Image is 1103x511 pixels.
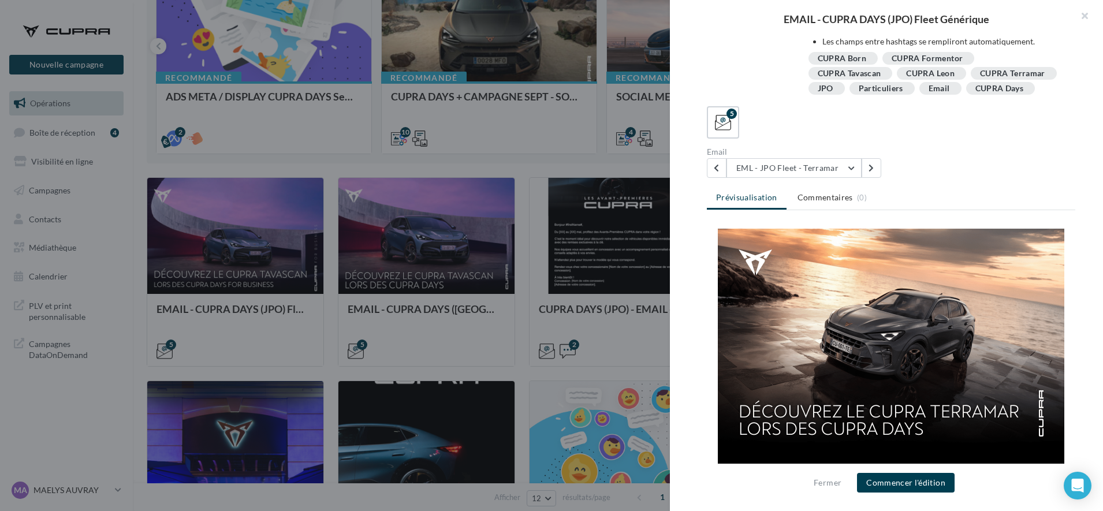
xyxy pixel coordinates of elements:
[822,36,1067,47] li: Les champs entre hashtags se rempliront automatiquement.
[688,14,1085,24] div: EMAIL - CUPRA DAYS (JPO) Fleet Générique
[726,158,862,178] button: EML - JPO Fleet - Terramar
[20,234,51,244] span: Bonjour
[726,109,737,119] div: 5
[707,148,886,156] div: Email
[892,54,963,63] div: CUPRA Formentor
[809,476,846,490] button: Fermer
[818,69,881,78] div: CUPRA Tavascan
[975,84,1024,93] div: CUPRA Days
[818,54,867,63] div: CUPRA Born
[857,473,955,493] button: Commencer l'édition
[1064,472,1091,499] div: Open Intercom Messenger
[857,193,867,202] span: (0)
[906,69,955,78] div: CUPRA Leon
[51,234,100,244] strong: #firstName#,
[798,192,853,203] span: Commentaires
[859,84,903,93] div: Particuliers
[929,84,950,93] div: Email
[818,84,833,93] div: JPO
[980,69,1045,78] div: CUPRA Terramar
